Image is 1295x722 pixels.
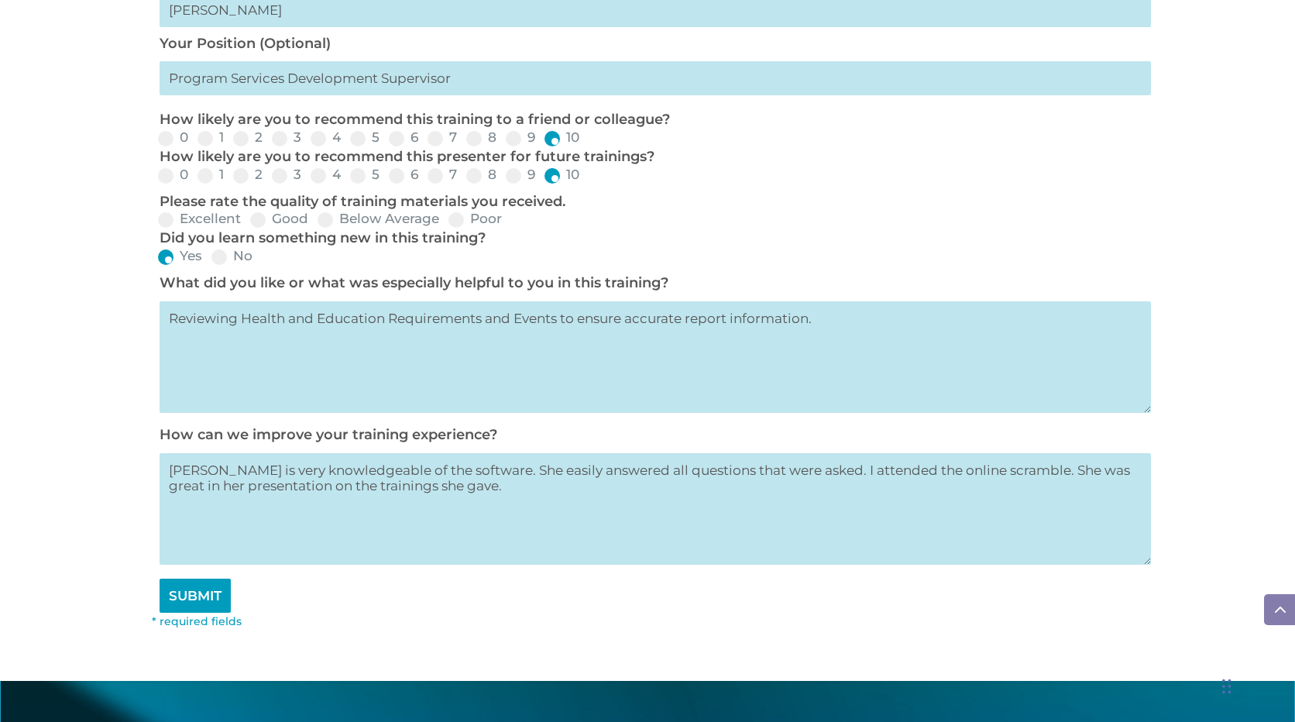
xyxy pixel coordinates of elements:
label: 1 [198,168,224,181]
label: 7 [428,131,457,144]
p: How likely are you to recommend this training to a friend or colleague? [160,111,1143,129]
input: SUBMIT [160,579,231,613]
label: 6 [389,168,418,181]
label: Excellent [158,212,241,225]
label: 9 [506,168,535,181]
label: 6 [389,131,418,144]
label: Poor [448,212,502,225]
label: How can we improve your training experience? [160,426,497,443]
label: 3 [272,131,301,144]
label: 5 [350,168,380,181]
p: Please rate the quality of training materials you received. [160,193,1143,211]
p: Did you learn something new in this training? [160,229,1143,248]
label: 10 [544,131,579,144]
p: How likely are you to recommend this presenter for future trainings? [160,148,1143,167]
label: No [211,249,252,263]
label: 0 [158,131,188,144]
label: 3 [272,168,301,181]
label: Below Average [318,212,439,225]
label: 9 [506,131,535,144]
label: 4 [311,131,341,144]
label: 1 [198,131,224,144]
font: * required fields [152,614,242,628]
label: Your Position (Optional) [160,35,331,52]
label: 4 [311,168,341,181]
label: 8 [466,168,496,181]
label: 5 [350,131,380,144]
label: 7 [428,168,457,181]
label: 8 [466,131,496,144]
iframe: Chat Widget [1218,648,1295,722]
input: My primary roles is... [160,61,1151,95]
label: Yes [158,249,202,263]
label: 2 [233,131,263,144]
label: What did you like or what was especially helpful to you in this training? [160,274,668,291]
label: 10 [544,168,579,181]
div: Drag [1222,663,1231,710]
label: Good [250,212,308,225]
label: 0 [158,168,188,181]
label: 2 [233,168,263,181]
